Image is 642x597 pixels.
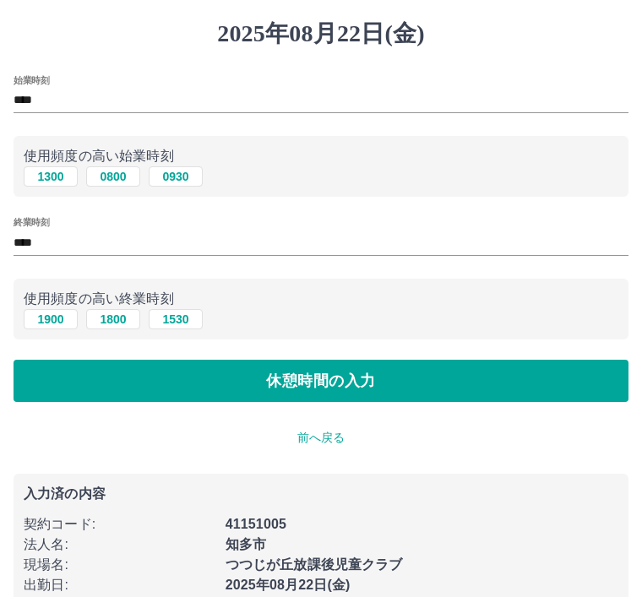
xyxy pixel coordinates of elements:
[14,73,49,86] label: 始業時刻
[24,289,618,309] p: 使用頻度の高い終業時刻
[24,146,618,166] p: 使用頻度の高い始業時刻
[24,555,215,575] p: 現場名 :
[14,429,628,447] p: 前へ戻る
[226,517,286,531] b: 41151005
[226,557,403,572] b: つつじが丘放課後児童クラブ
[24,575,215,595] p: 出勤日 :
[226,537,266,551] b: 知多市
[149,166,203,187] button: 0930
[24,514,215,535] p: 契約コード :
[24,487,618,501] p: 入力済の内容
[86,309,140,329] button: 1800
[226,578,351,592] b: 2025年08月22日(金)
[149,309,203,329] button: 1530
[24,166,78,187] button: 1300
[24,535,215,555] p: 法人名 :
[14,19,628,48] h1: 2025年08月22日(金)
[14,216,49,229] label: 終業時刻
[86,166,140,187] button: 0800
[24,309,78,329] button: 1900
[14,360,628,402] button: 休憩時間の入力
